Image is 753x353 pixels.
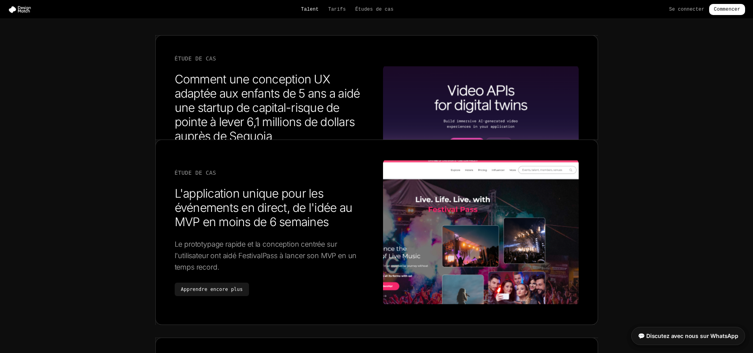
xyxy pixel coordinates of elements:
font: Le prototypage rapide et la conception centrée sur l'utilisateur ont aidé FestivalPass à lancer s... [175,240,357,272]
font: Apprendre encore plus [181,287,243,292]
img: Comment une conception UX adaptée aux enfants de 5 ans a aidé une startup de capital-risque de po... [383,65,579,211]
font: L'application unique pour les événements en direct, de l'idée au MVP en moins de 6 semaines [175,186,353,229]
a: Tarifs [328,6,346,13]
a: Apprendre encore plus [175,283,249,296]
font: Se connecter [669,7,704,12]
a: Talent [301,6,319,13]
font: Tarifs [328,7,346,12]
font: Talent [301,7,319,12]
img: Correspondance de conception [8,6,35,13]
font: Étude de cas [175,55,216,62]
font: Comment une conception UX adaptée aux enfants de 5 ans a aidé une startup de capital-risque de po... [175,72,360,143]
a: Se connecter [669,6,704,13]
font: Commencer [714,7,740,12]
font: 💬 Discutez avec nous sur WhatsApp [638,332,738,339]
a: Commencer [709,4,745,15]
img: L'application unique pour les événements en direct, de l'idée au MVP en moins de 6 semaines [383,159,579,306]
a: Études de cas [355,6,394,13]
a: 💬 Discutez avec nous sur WhatsApp [631,327,745,345]
font: Étude de cas [175,170,216,176]
font: Études de cas [355,7,394,12]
